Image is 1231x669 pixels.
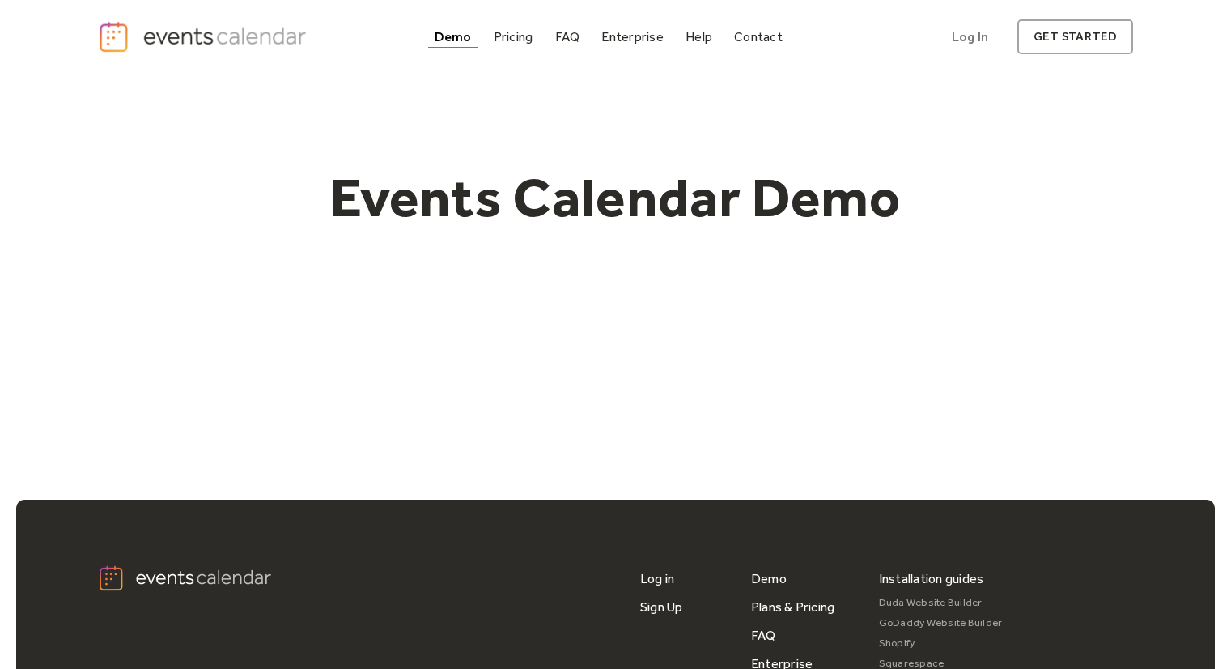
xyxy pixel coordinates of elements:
a: home [98,20,312,53]
a: Contact [728,26,789,48]
a: Pricing [487,26,540,48]
div: Pricing [494,32,533,41]
a: get started [1017,19,1133,54]
a: Log in [640,565,674,593]
a: Demo [751,565,787,593]
div: FAQ [555,32,580,41]
a: Help [679,26,719,48]
a: Demo [428,26,478,48]
a: Sign Up [640,593,683,621]
a: Duda Website Builder [879,593,1003,613]
a: FAQ [751,621,776,650]
div: Installation guides [879,565,984,593]
a: FAQ [549,26,587,48]
a: Plans & Pricing [751,593,835,621]
h1: Events Calendar Demo [305,164,927,231]
div: Enterprise [601,32,663,41]
div: Contact [734,32,783,41]
a: Log In [936,19,1004,54]
a: Shopify [879,633,1003,654]
div: Help [686,32,712,41]
div: Demo [435,32,472,41]
a: GoDaddy Website Builder [879,613,1003,633]
a: Enterprise [595,26,669,48]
